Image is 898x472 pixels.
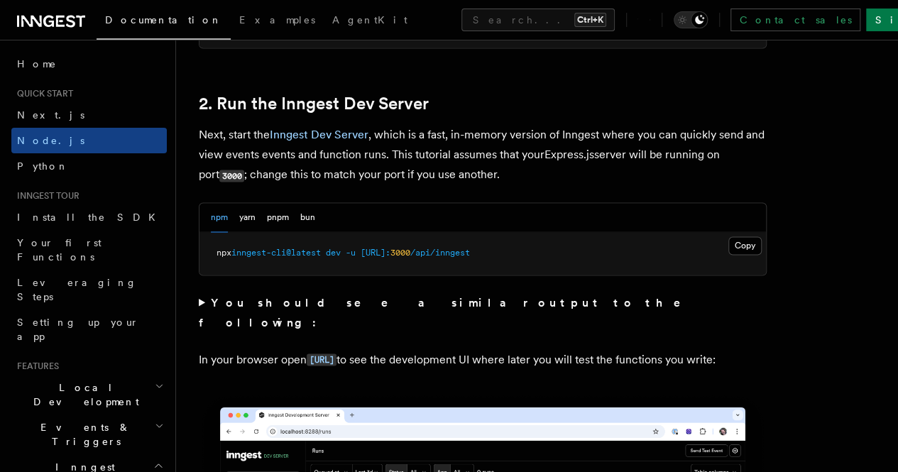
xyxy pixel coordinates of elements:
[17,212,164,223] span: Install the SDK
[11,270,167,309] a: Leveraging Steps
[11,361,59,372] span: Features
[728,236,762,255] button: Copy
[199,349,767,370] p: In your browser open to see the development UI where later you will test the functions you write:
[11,375,167,415] button: Local Development
[239,203,256,232] button: yarn
[211,203,228,232] button: npm
[11,190,80,202] span: Inngest tour
[324,4,416,38] a: AgentKit
[410,248,470,258] span: /api/inngest
[332,14,407,26] span: AgentKit
[239,14,315,26] span: Examples
[11,51,167,77] a: Home
[199,94,429,114] a: 2. Run the Inngest Dev Server
[11,88,73,99] span: Quick start
[11,309,167,349] a: Setting up your app
[11,230,167,270] a: Your first Functions
[270,128,368,141] a: Inngest Dev Server
[199,292,767,332] summary: You should see a similar output to the following:
[11,420,155,449] span: Events & Triggers
[105,14,222,26] span: Documentation
[199,125,767,185] p: Next, start the , which is a fast, in-memory version of Inngest where you can quickly send and vi...
[361,248,390,258] span: [URL]:
[17,317,139,342] span: Setting up your app
[11,102,167,128] a: Next.js
[674,11,708,28] button: Toggle dark mode
[300,203,315,232] button: bun
[11,128,167,153] a: Node.js
[11,153,167,179] a: Python
[390,248,410,258] span: 3000
[231,248,321,258] span: inngest-cli@latest
[219,170,244,182] code: 3000
[307,352,336,366] a: [URL]
[11,204,167,230] a: Install the SDK
[730,9,860,31] a: Contact sales
[326,248,341,258] span: dev
[17,135,84,146] span: Node.js
[231,4,324,38] a: Examples
[11,380,155,409] span: Local Development
[17,277,137,302] span: Leveraging Steps
[11,415,167,454] button: Events & Triggers
[97,4,231,40] a: Documentation
[267,203,289,232] button: pnpm
[574,13,606,27] kbd: Ctrl+K
[307,353,336,366] code: [URL]
[217,248,231,258] span: npx
[17,109,84,121] span: Next.js
[17,57,57,71] span: Home
[346,248,356,258] span: -u
[461,9,615,31] button: Search...Ctrl+K
[17,237,102,263] span: Your first Functions
[199,295,701,329] strong: You should see a similar output to the following:
[17,160,69,172] span: Python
